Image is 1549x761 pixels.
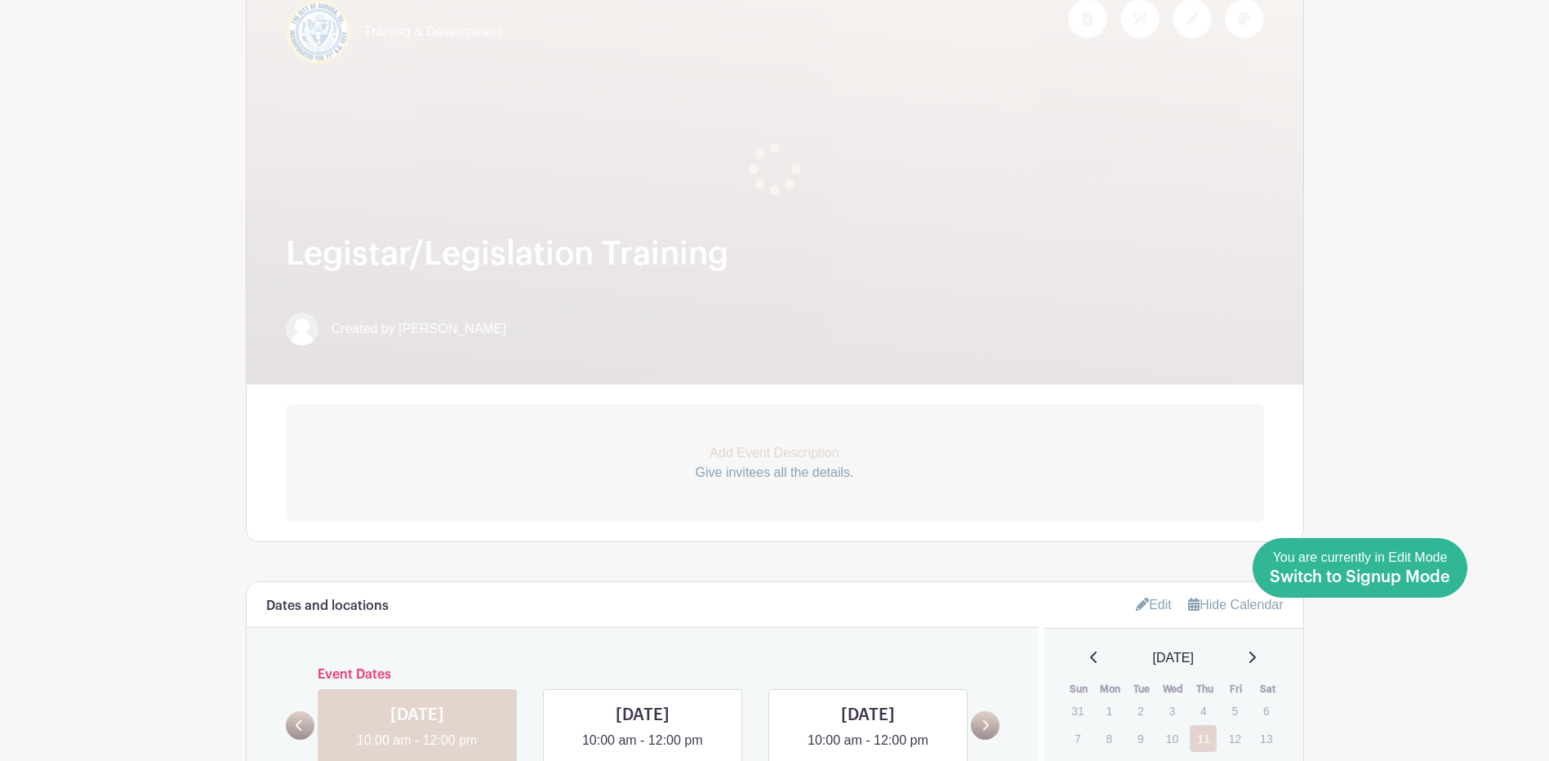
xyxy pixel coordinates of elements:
th: Fri [1221,681,1253,697]
th: Sun [1063,681,1095,697]
p: 12 [1222,726,1249,751]
p: 31 [1064,698,1091,723]
p: 5 [1222,698,1249,723]
h6: Dates and locations [266,599,389,614]
span: You are currently in Edit Mode [1270,550,1450,585]
h6: Event Dates [314,667,972,683]
p: 13 [1253,726,1280,751]
p: 1 [1096,698,1123,723]
th: Thu [1189,681,1221,697]
p: 6 [1253,698,1280,723]
a: Hide Calendar [1188,598,1283,612]
p: 4 [1190,698,1217,723]
p: 3 [1159,698,1186,723]
p: 8 [1096,726,1123,751]
span: [DATE] [1153,648,1194,668]
p: Give invitees all the details. [286,463,1264,483]
th: Tue [1126,681,1158,697]
a: Add Event Description Give invitees all the details. [286,404,1264,522]
span: Switch to Signup Mode [1270,569,1450,585]
p: 2 [1127,698,1154,723]
span: Training & Development [364,22,504,42]
span: Created by [PERSON_NAME] [332,319,506,339]
p: 10 [1159,726,1186,751]
img: default-ce2991bfa6775e67f084385cd625a349d9dcbb7a52a09fb2fda1e96e2d18dcdb.png [286,313,318,345]
th: Sat [1252,681,1284,697]
p: Add Event Description [286,443,1264,463]
th: Wed [1158,681,1190,697]
h1: Legistar/Legislation Training [286,234,1264,274]
th: Mon [1095,681,1127,697]
p: 7 [1064,726,1091,751]
a: 11 [1190,725,1217,752]
a: You are currently in Edit Mode Switch to Signup Mode [1253,538,1467,598]
a: Edit [1136,591,1172,618]
p: 9 [1127,726,1154,751]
